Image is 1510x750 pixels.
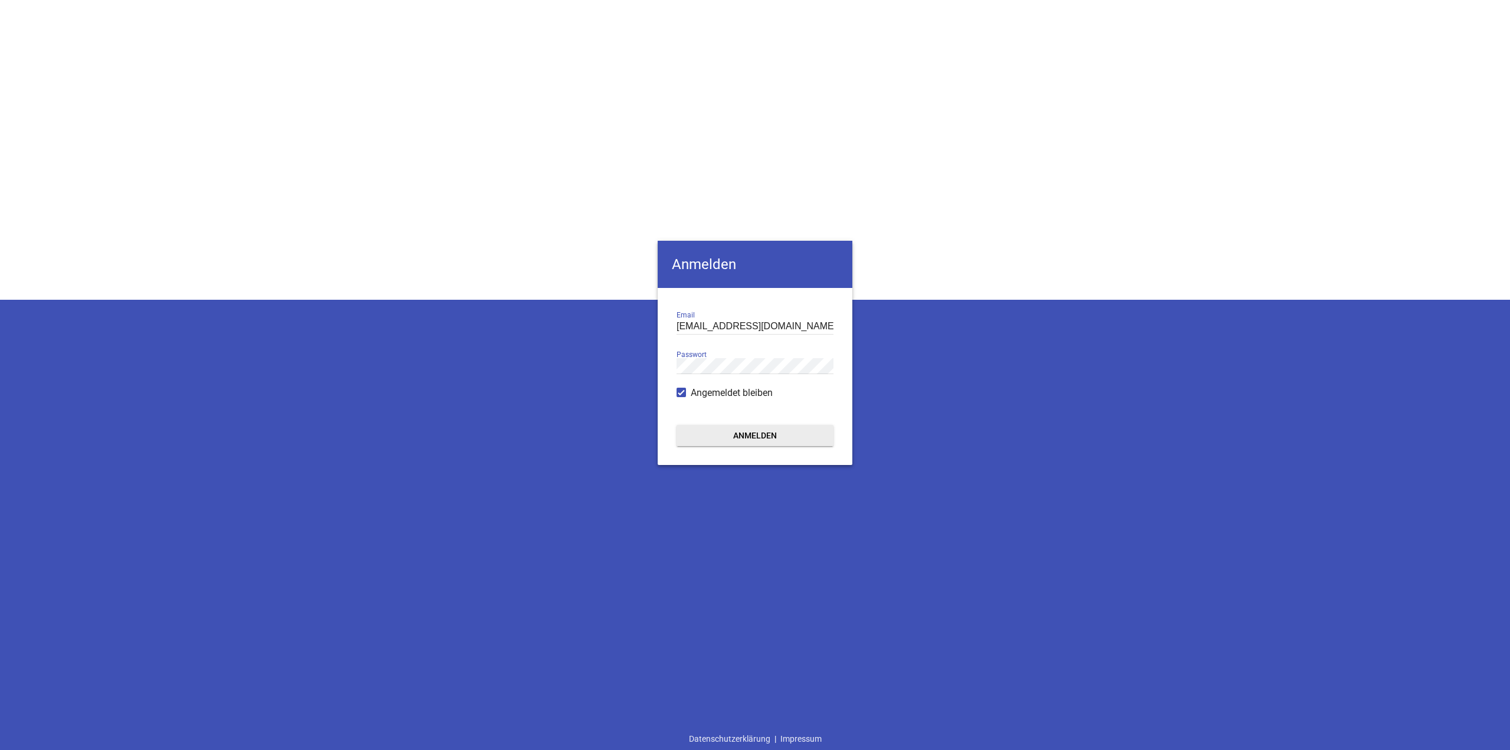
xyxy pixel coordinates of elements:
h4: Anmelden [658,241,852,288]
button: Anmelden [677,425,833,446]
span: Angemeldet bleiben [691,386,773,400]
a: Datenschutzerklärung [685,728,774,750]
a: Impressum [776,728,826,750]
div: | [685,728,826,750]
